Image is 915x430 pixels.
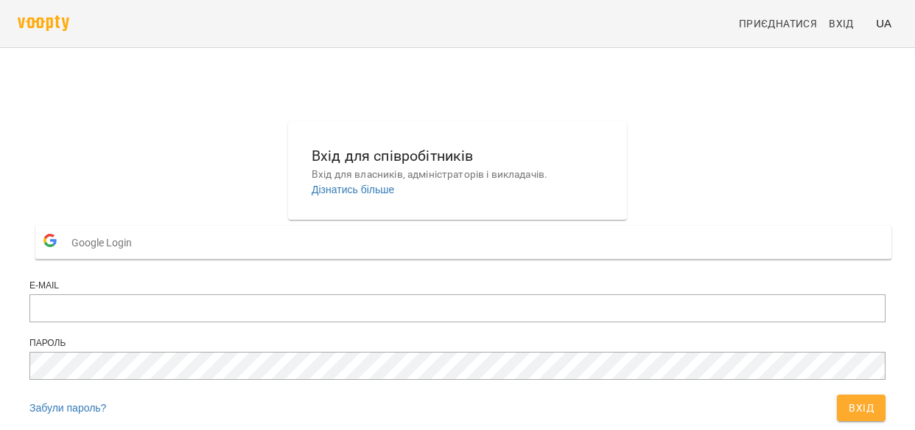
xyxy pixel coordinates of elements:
span: Приєднатися [739,15,817,32]
span: Google Login [71,228,139,257]
span: Вхід [849,399,874,417]
button: Вхід [837,395,886,421]
a: Приєднатися [733,10,823,37]
span: Вхід [829,15,854,32]
a: Вхід [823,10,870,37]
img: voopty.png [18,15,69,31]
button: Вхід для співробітниківВхід для власників, адміністраторів і викладачів.Дізнатись більше [300,133,615,209]
a: Дізнатись більше [312,184,394,195]
button: Google Login [35,226,891,259]
div: E-mail [29,280,886,292]
button: UA [870,10,897,37]
a: Забули пароль? [29,402,106,414]
span: UA [876,15,891,31]
h6: Вхід для співробітників [312,145,603,167]
div: Пароль [29,337,886,350]
p: Вхід для власників, адміністраторів і викладачів. [312,167,603,182]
